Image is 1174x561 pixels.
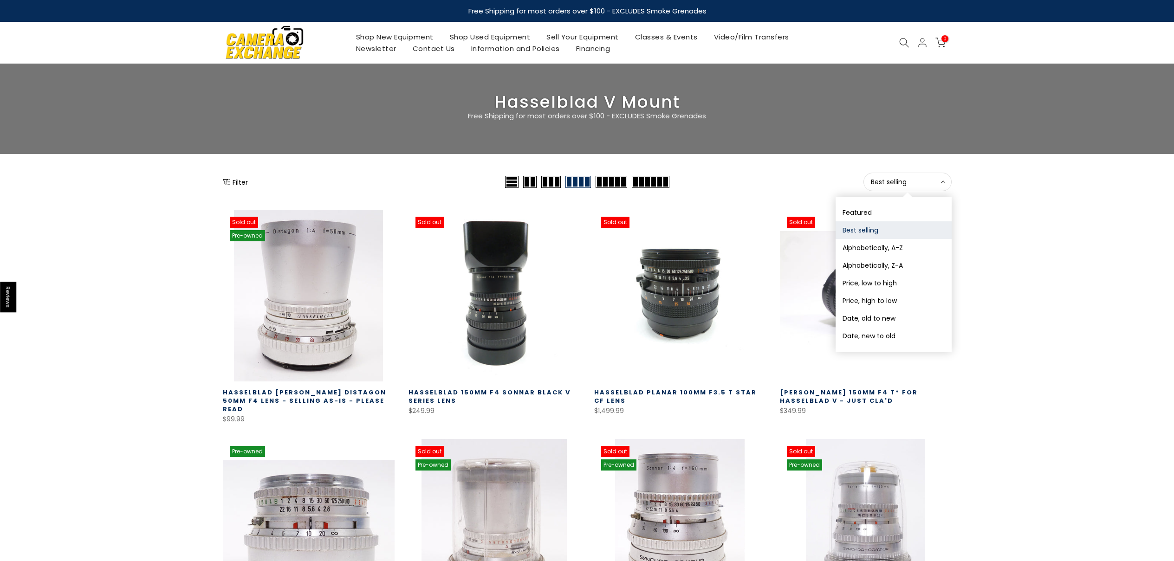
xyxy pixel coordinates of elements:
span: Best selling [871,178,944,186]
button: Alphabetically, A-Z [836,239,952,257]
div: Domain Overview [35,55,83,61]
img: tab_domain_overview_orange.svg [25,54,32,61]
a: Hasselblad 150MM F4 Sonnar Black V Series Lens [409,388,571,405]
div: v 4.0.25 [26,15,45,22]
img: website_grey.svg [15,24,22,32]
a: Classes & Events [627,31,706,43]
div: Domain: [DOMAIN_NAME] [24,24,102,32]
strong: Free Shipping for most orders over $100 - EXCLUDES Smoke Grenades [468,6,706,16]
a: Video/Film Transfers [706,31,797,43]
h3: Hasselblad V Mount [223,96,952,108]
a: Hasselblad Planar 100MM F3.5 T star CF Lens [594,388,757,405]
div: $1,499.99 [594,405,766,417]
a: Hasselblad [PERSON_NAME] Distagon 50mm F4 lens - Selling As-Is - Please Read [223,388,386,413]
img: tab_keywords_by_traffic_grey.svg [92,54,100,61]
div: Keywords by Traffic [103,55,156,61]
a: Shop Used Equipment [441,31,538,43]
button: Date, new to old [836,327,952,345]
p: Free Shipping for most orders over $100 - EXCLUDES Smoke Grenades [413,110,761,122]
a: Newsletter [348,43,404,54]
div: $99.99 [223,413,395,425]
img: logo_orange.svg [15,15,22,22]
span: 0 [941,35,948,42]
button: Best selling [863,173,952,191]
button: Best selling [836,221,952,239]
a: Shop New Equipment [348,31,441,43]
a: Financing [568,43,618,54]
div: $349.99 [780,405,952,417]
button: Featured [836,204,952,221]
button: Price, low to high [836,274,952,292]
button: Price, high to low [836,292,952,310]
a: Information and Policies [463,43,568,54]
a: Contact Us [404,43,463,54]
button: Date, old to new [836,310,952,327]
a: Sell Your Equipment [538,31,627,43]
div: $249.99 [409,405,580,417]
a: 0 [935,38,946,48]
button: Show filters [223,177,248,187]
button: Alphabetically, Z-A [836,257,952,274]
a: [PERSON_NAME] 150mm F4 T* for Hasselblad V - Just CLA'd [780,388,918,405]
